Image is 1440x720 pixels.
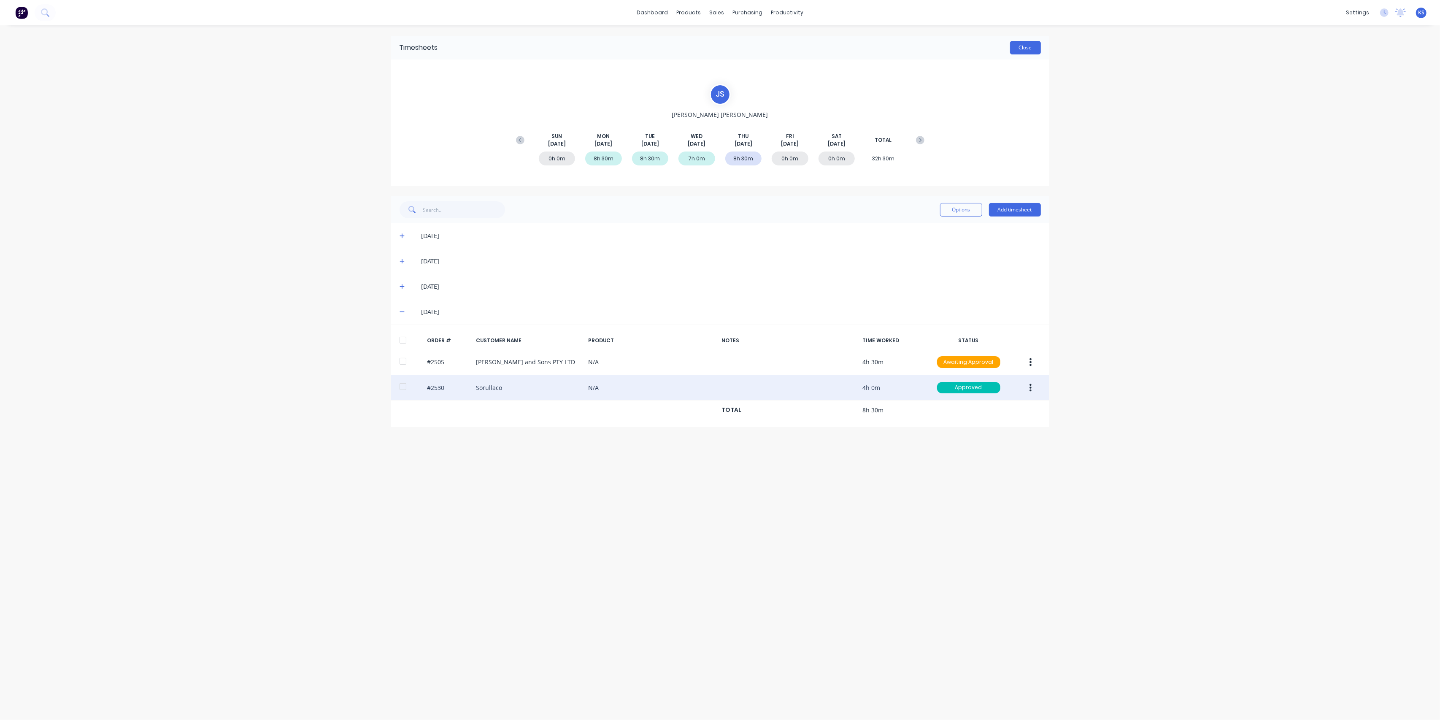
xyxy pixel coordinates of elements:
span: [DATE] [594,140,612,148]
div: PRODUCT [589,337,715,344]
span: MON [597,133,610,140]
span: [DATE] [688,140,705,148]
div: 8h 30m [585,152,622,165]
div: productivity [767,6,808,19]
button: Options [940,203,982,217]
div: 0h 0m [772,152,808,165]
button: Add timesheet [989,203,1041,217]
div: 7h 0m [678,152,715,165]
div: purchasing [728,6,767,19]
div: [DATE] [421,257,1040,266]
span: [DATE] [828,140,846,148]
div: Approved [937,382,1000,394]
span: TUE [645,133,655,140]
span: [DATE] [548,140,566,148]
div: ORDER # [427,337,470,344]
div: [DATE] [421,282,1040,291]
input: Search... [423,201,505,218]
div: 8h 30m [725,152,762,165]
button: Close [1010,41,1041,54]
div: CUSTOMER NAME [476,337,582,344]
span: [DATE] [641,140,659,148]
span: WED [691,133,702,140]
div: J S [710,84,731,105]
button: Awaiting Approval [937,356,1001,368]
span: SAT [832,133,842,140]
span: FRI [786,133,794,140]
div: settings [1342,6,1373,19]
div: 8h 30m [632,152,669,165]
div: [DATE] [421,307,1040,317]
button: Approved [937,382,1001,394]
div: 0h 0m [819,152,855,165]
div: 32h 30m [865,152,902,165]
span: [PERSON_NAME] [PERSON_NAME] [672,110,768,119]
a: dashboard [632,6,672,19]
span: [DATE] [781,140,799,148]
span: KS [1418,9,1424,16]
div: [DATE] [421,231,1040,241]
span: [DATE] [735,140,752,148]
div: sales [705,6,728,19]
div: NOTES [722,337,856,344]
div: STATUS [933,337,1005,344]
div: 0h 0m [539,152,575,165]
div: products [672,6,705,19]
div: TIME WORKED [863,337,926,344]
span: TOTAL [875,136,892,144]
span: SUN [551,133,562,140]
img: Factory [15,6,28,19]
span: THU [738,133,748,140]
div: Timesheets [400,43,438,53]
